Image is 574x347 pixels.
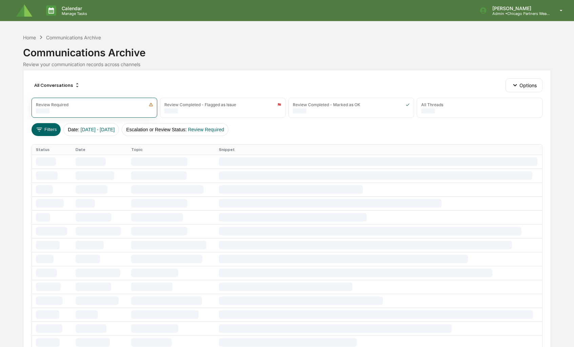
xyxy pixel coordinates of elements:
[164,102,236,107] div: Review Completed - Flagged as Issue
[23,35,36,40] div: Home
[56,11,90,16] p: Manage Tasks
[56,5,90,11] p: Calendar
[32,144,71,155] th: Status
[71,144,127,155] th: Date
[23,61,551,67] div: Review your communication records across channels
[277,102,281,107] img: icon
[81,127,115,132] span: [DATE] - [DATE]
[215,144,542,155] th: Snippet
[46,35,101,40] div: Communications Archive
[188,127,224,132] span: Review Required
[127,144,215,155] th: Topic
[149,102,153,107] img: icon
[293,102,360,107] div: Review Completed - Marked as OK
[16,4,33,17] img: logo
[32,123,61,136] button: Filters
[421,102,443,107] div: All Threads
[487,5,550,11] p: [PERSON_NAME]
[63,123,119,136] button: Date:[DATE] - [DATE]
[122,123,228,136] button: Escalation or Review Status:Review Required
[506,78,542,92] button: Options
[406,102,410,107] img: icon
[487,11,550,16] p: Admin • Chicago Partners Wealth Advisors
[32,80,83,91] div: All Conversations
[36,102,68,107] div: Review Required
[23,41,551,59] div: Communications Archive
